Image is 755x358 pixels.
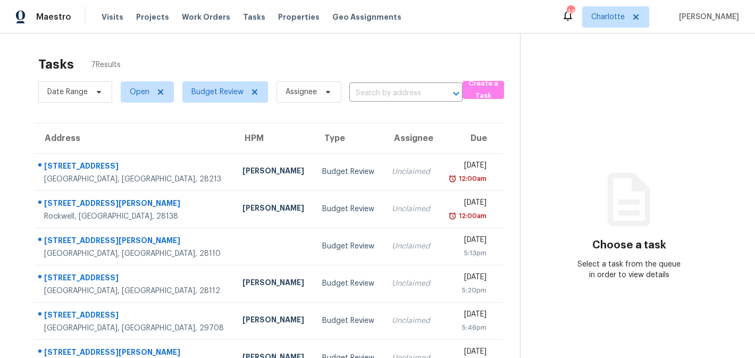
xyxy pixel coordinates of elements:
[332,12,401,22] span: Geo Assignments
[392,278,431,289] div: Unclaimed
[392,241,431,252] div: Unclaimed
[468,78,499,102] span: Create a Task
[191,87,244,97] span: Budget Review
[34,123,234,153] th: Address
[591,12,625,22] span: Charlotte
[448,235,486,248] div: [DATE]
[44,174,225,185] div: [GEOGRAPHIC_DATA], [GEOGRAPHIC_DATA], 28213
[44,211,225,222] div: Rockwell, [GEOGRAPHIC_DATA], 28138
[322,166,375,177] div: Budget Review
[44,235,225,248] div: [STREET_ADDRESS][PERSON_NAME]
[349,85,433,102] input: Search by address
[130,87,149,97] span: Open
[243,13,265,21] span: Tasks
[575,259,684,280] div: Select a task from the queue in order to view details
[278,12,320,22] span: Properties
[448,272,486,285] div: [DATE]
[448,173,457,184] img: Overdue Alarm Icon
[36,12,71,22] span: Maestro
[234,123,313,153] th: HPM
[242,203,305,216] div: [PERSON_NAME]
[392,166,431,177] div: Unclaimed
[286,87,317,97] span: Assignee
[44,310,225,323] div: [STREET_ADDRESS]
[44,198,225,211] div: [STREET_ADDRESS][PERSON_NAME]
[322,204,375,214] div: Budget Review
[322,278,375,289] div: Budget Review
[448,322,486,333] div: 5:46pm
[448,248,486,259] div: 5:13pm
[322,315,375,326] div: Budget Review
[242,277,305,290] div: [PERSON_NAME]
[47,87,88,97] span: Date Range
[322,241,375,252] div: Budget Review
[448,211,457,221] img: Overdue Alarm Icon
[44,286,225,296] div: [GEOGRAPHIC_DATA], [GEOGRAPHIC_DATA], 28112
[383,123,439,153] th: Assignee
[136,12,169,22] span: Projects
[102,12,123,22] span: Visits
[242,314,305,328] div: [PERSON_NAME]
[44,323,225,334] div: [GEOGRAPHIC_DATA], [GEOGRAPHIC_DATA], 29708
[567,6,574,17] div: 44
[457,211,486,221] div: 12:00am
[242,165,305,179] div: [PERSON_NAME]
[439,123,503,153] th: Due
[91,60,121,70] span: 7 Results
[457,173,486,184] div: 12:00am
[392,315,431,326] div: Unclaimed
[182,12,230,22] span: Work Orders
[592,240,666,251] h3: Choose a task
[44,161,225,174] div: [STREET_ADDRESS]
[392,204,431,214] div: Unclaimed
[448,309,486,322] div: [DATE]
[448,160,486,173] div: [DATE]
[38,59,74,70] h2: Tasks
[675,12,739,22] span: [PERSON_NAME]
[448,197,486,211] div: [DATE]
[448,285,486,296] div: 5:20pm
[314,123,383,153] th: Type
[463,81,504,99] button: Create a Task
[44,248,225,259] div: [GEOGRAPHIC_DATA], [GEOGRAPHIC_DATA], 28110
[449,86,464,101] button: Open
[44,272,225,286] div: [STREET_ADDRESS]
